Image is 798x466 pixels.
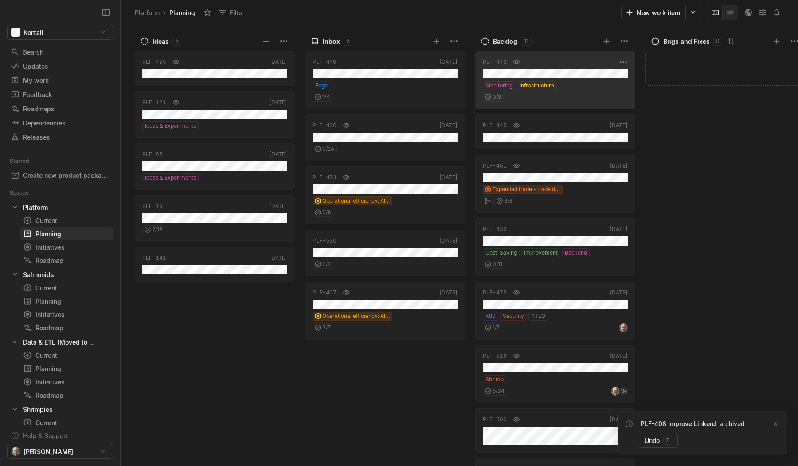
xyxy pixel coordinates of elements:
[483,121,507,129] div: PLF-445
[23,270,54,279] div: Salmonids
[305,282,465,340] a: PLF-497[DATE]Operational efficiency: AI drafts3/7
[475,279,635,342] div: PLF-475[DATE]K8SSecurityKTLO1/7
[135,91,295,138] a: PLF-121[DATE]Ideas & Experiments
[475,112,635,152] div: PLF-445[DATE]
[11,118,110,128] div: Dependencies
[23,297,110,306] div: Planning
[639,433,678,448] button: Undoz
[163,8,166,17] div: ›
[439,289,458,297] div: [DATE]
[485,249,517,257] span: Cost-Saving
[135,192,295,244] div: PLF-19[DATE]2/13
[313,58,336,66] div: PLF-446
[145,122,196,130] span: Ideas & Experiments
[20,362,113,375] a: Planning
[20,308,113,321] a: Initiatives
[483,289,507,297] div: PLF-475
[23,418,110,427] div: Current
[610,352,628,360] div: [DATE]
[23,323,110,333] div: Roadmap
[475,51,635,109] a: PLF-442MonitoringInfrastructure0/9
[20,389,113,401] a: Roadmap
[305,279,465,342] div: PLF-497[DATE]Operational efficiency: AI drafts3/7
[475,48,635,112] div: PLF-442MonitoringInfrastructure0/9
[7,102,113,115] a: Roadmaps
[475,215,635,279] div: PLF-439[DATE]Cost-SavingImprovementBackend0/11
[20,254,113,266] a: Roadmap
[23,337,95,347] div: Data & ETL (Moved to Linear)
[344,37,352,46] div: 5
[142,58,166,66] div: PLF-495
[475,406,635,455] div: PLF-566[DATE]
[135,48,295,89] div: PLF-495[DATE]
[610,225,628,233] div: [DATE]
[11,90,110,99] div: Feedback
[152,226,163,234] span: 2 / 13
[23,283,110,293] div: Current
[322,93,330,101] span: 1 / 4
[485,312,496,320] span: K8S
[621,5,686,20] button: New work item
[269,150,287,158] div: [DATE]
[7,130,113,144] a: Releases
[7,201,113,213] div: Platform
[145,174,196,182] span: Ideas & Experiments
[10,188,39,197] div: Spaces
[7,74,113,87] a: My work
[305,114,465,161] a: PLF-436[DATE]0/24
[475,114,635,149] a: PLF-445[DATE]
[133,7,161,19] a: Platform
[269,98,287,106] div: [DATE]
[313,289,336,297] div: PLF-497
[723,5,738,20] button: Change to mode list_view
[619,323,628,332] img: profile.jpeg
[611,387,620,396] img: profile.jpeg
[610,415,628,423] div: [DATE]
[305,230,465,276] a: PLF-530[DATE]0/2
[20,241,113,253] a: Initiatives
[23,171,110,180] div: Create new product package: "Edge Shrimp/Vannamei -Trade & Harvest"
[315,82,328,90] span: Edge
[23,256,110,265] div: Roadmap
[10,157,39,165] div: Starred
[493,185,560,193] span: Expanded trade - trade dashboard and pivot table
[493,93,501,101] span: 0 / 9
[483,352,507,360] div: PLF-518
[475,218,635,276] a: PLF-439[DATE]Cost-SavingImprovementBackend0/11
[23,405,53,414] div: Shrimpies
[7,268,113,281] div: Salmonids
[439,237,458,245] div: [DATE]
[313,237,336,245] div: PLF-530
[322,208,331,216] span: 0 / 8
[20,376,113,388] a: Initiatives
[305,166,465,224] a: PLF-473[DATE]Operational efficiency: AI drafts0/8
[20,349,113,361] a: Current
[493,387,505,395] span: 5 / 34
[23,447,73,456] span: [PERSON_NAME]
[322,145,334,153] span: 0 / 24
[483,162,507,170] div: PLF-461
[475,342,635,406] div: PLF-518[DATE]Shrimp5/34AM
[322,260,331,268] span: 0 / 2
[20,321,113,334] a: Roadmap
[313,173,336,181] div: PLF-473
[521,37,532,46] div: 11
[323,37,340,46] div: Inbox
[142,98,166,106] div: PLF-121
[565,249,587,257] span: Backend
[503,312,524,320] span: Security
[610,162,628,170] div: [DATE]
[168,7,197,19] div: Planning
[135,89,295,141] div: PLF-121[DATE]Ideas & Experiments
[7,116,113,129] a: Dependencies
[485,376,504,384] span: Shrimp
[713,37,722,46] div: 0
[493,324,500,332] span: 1 / 7
[11,76,110,85] div: My work
[20,227,113,240] a: Planning
[305,164,465,227] div: PLF-473[DATE]Operational efficiency: AI drafts0/8
[23,203,48,212] div: Platform
[475,152,635,215] div: PLF-461[DATE]Expanded trade - trade dashboard and pivot table3/8
[23,351,110,360] div: Current
[322,324,331,332] span: 3 / 7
